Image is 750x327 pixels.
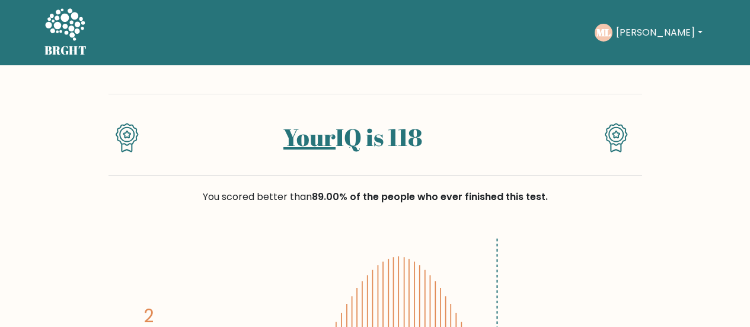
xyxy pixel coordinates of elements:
[44,43,87,58] h5: BRGHT
[596,26,611,39] text: ML
[312,190,548,204] span: 89.00% of the people who ever finished this test.
[283,121,336,153] a: Your
[159,123,545,151] h1: IQ is 118
[44,5,87,61] a: BRGHT
[108,190,642,204] div: You scored better than
[612,25,706,40] button: [PERSON_NAME]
